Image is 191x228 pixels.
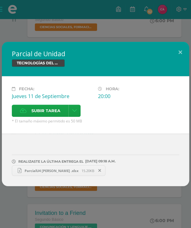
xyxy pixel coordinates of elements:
[31,105,60,116] span: Subir tarea
[171,42,189,63] button: Close (Esc)
[98,93,122,100] div: 20:00
[19,87,34,91] span: Fecha:
[18,159,84,164] span: REALIZASTE LA ÚLTIMA ENTREGA EL
[12,49,179,58] h2: Parcial de Unidad
[106,87,119,91] span: Hora:
[82,168,94,173] span: 15.20KB
[95,167,105,174] span: Remover entrega
[12,59,65,67] span: TECNOLOGÍAS DEL APRENDIZAJE Y LA COMUNICACIÓN
[12,165,105,176] a: ParcialU4 [PERSON_NAME] .xlsx 15.20KB
[12,93,93,100] div: Jueves 11 de Septiembre
[21,168,82,173] span: ParcialU4 [PERSON_NAME] .xlsx
[12,118,179,124] span: * El tamaño máximo permitido es 50 MB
